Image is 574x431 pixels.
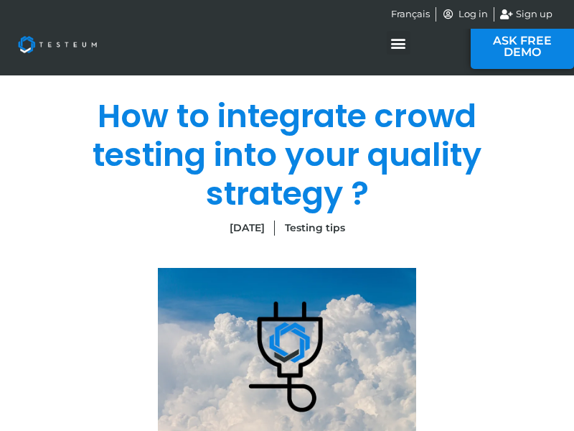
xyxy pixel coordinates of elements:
[285,221,345,234] a: Testing tips
[512,7,552,22] span: Sign up
[7,25,108,64] img: Testeum Logo - Application crowdtesting platform
[500,7,553,22] a: Sign up
[455,7,488,22] span: Log in
[230,221,265,234] time: [DATE]
[391,7,430,22] a: Français
[230,221,265,236] a: [DATE]
[471,24,574,69] a: ASK FREE DEMO
[492,35,552,58] span: ASK FREE DEMO
[442,7,488,22] a: Log in
[387,31,410,55] div: Menu Toggle
[65,97,509,213] h1: How to integrate crowd testing into your quality strategy ?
